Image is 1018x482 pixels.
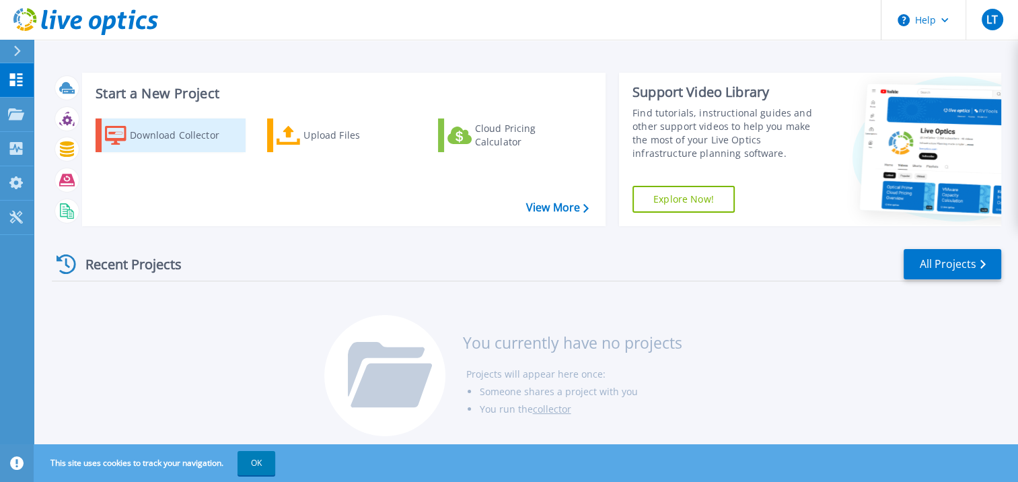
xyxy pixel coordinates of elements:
a: View More [526,201,589,214]
div: Download Collector [130,122,238,149]
div: Upload Files [303,122,411,149]
a: Upload Files [267,118,417,152]
div: Find tutorials, instructional guides and other support videos to help you make the most of your L... [632,106,824,160]
a: All Projects [904,249,1001,279]
li: Someone shares a project with you [479,383,682,401]
div: Support Video Library [632,83,824,101]
li: You run the [479,401,682,418]
div: Recent Projects [52,248,200,281]
h3: Start a New Project [96,86,588,101]
button: OK [238,451,275,475]
a: collector [532,403,571,415]
h3: You currently have no projects [462,335,682,350]
a: Cloud Pricing Calculator [438,118,588,152]
span: This site uses cookies to track your navigation. [37,451,275,475]
a: Download Collector [96,118,246,152]
span: LT [986,14,998,25]
li: Projects will appear here once: [466,366,682,383]
a: Explore Now! [632,186,735,213]
div: Cloud Pricing Calculator [475,122,583,149]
